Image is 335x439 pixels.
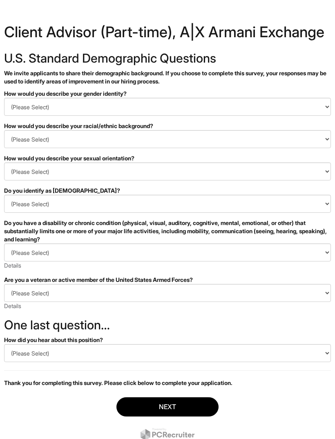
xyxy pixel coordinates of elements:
button: Next [116,397,219,416]
h2: One last question… [4,318,331,332]
h1: Client Advisor (Part-time), A|X Armani Exchange [4,25,331,43]
div: Do you identify as [DEMOGRAPHIC_DATA]? [4,187,331,195]
h2: U.S. Standard Demographic Questions [4,52,331,65]
p: Thank you for completing this survey. Please click below to complete your application. [4,379,331,387]
select: Do you have a disability or chronic condition (physical, visual, auditory, cognitive, mental, emo... [4,243,331,261]
select: How did you hear about this position? [4,344,331,362]
a: Details [4,262,21,269]
div: Do you have a disability or chronic condition (physical, visual, auditory, cognitive, mental, emo... [4,219,331,243]
select: How would you describe your gender identity? [4,98,331,116]
div: How would you describe your gender identity? [4,90,331,98]
div: How would you describe your sexual orientation? [4,154,331,162]
select: How would you describe your sexual orientation? [4,162,331,180]
a: Details [4,302,21,309]
div: How would you describe your racial/ethnic background? [4,122,331,130]
div: How did you hear about this position? [4,336,331,344]
p: We invite applicants to share their demographic background. If you choose to complete this survey... [4,69,331,86]
select: Are you a veteran or active member of the United States Armed Forces? [4,284,331,302]
div: Are you a veteran or active member of the United States Armed Forces? [4,276,331,284]
select: How would you describe your racial/ethnic background? [4,130,331,148]
select: Do you identify as transgender? [4,195,331,213]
